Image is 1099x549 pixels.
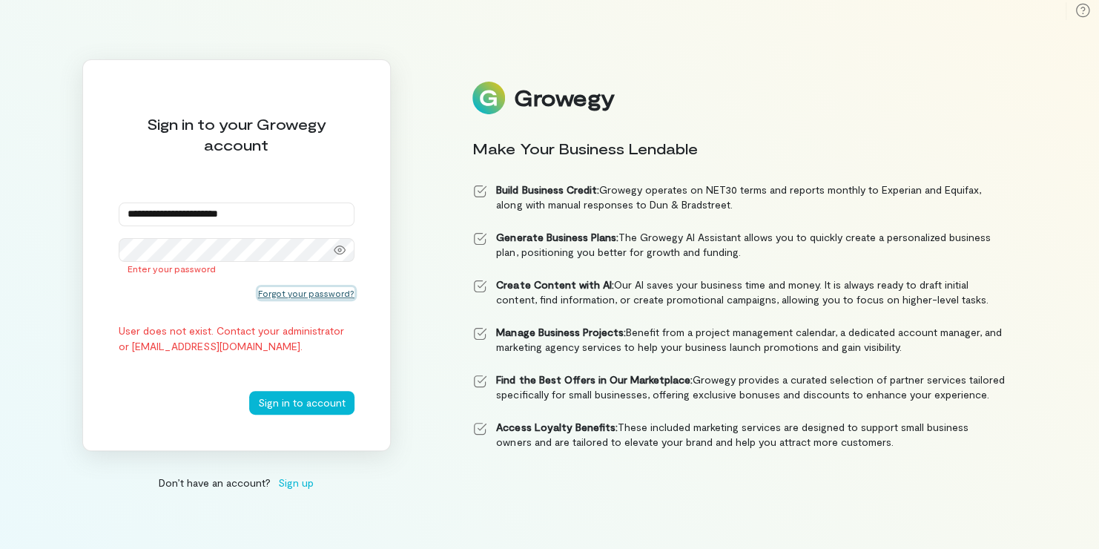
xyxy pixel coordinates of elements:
[514,85,613,111] div: Growegy
[496,231,618,243] strong: Generate Business Plans:
[496,421,617,433] strong: Access Loyalty Benefits:
[119,323,354,354] div: User does not exist. Contact your administrator or [EMAIL_ADDRESS][DOMAIN_NAME].
[496,278,613,291] strong: Create Content with AI:
[472,372,1005,402] li: Growegy provides a curated selection of partner services tailored specifically for small business...
[472,183,1005,212] li: Growegy operates on NET30 terms and reports monthly to Experian and Equifax, along with manual re...
[82,475,391,490] div: Don’t have an account?
[472,277,1005,307] li: Our AI saves your business time and money. It is always ready to draft initial content, find info...
[249,391,354,415] button: Sign in to account
[496,373,692,386] strong: Find the Best Offers in Our Marketplace:
[119,262,354,275] div: Enter your password
[472,138,1005,159] div: Make Your Business Lendable
[472,325,1005,355] li: Benefit from a project management calendar, a dedicated account manager, and marketing agency ser...
[472,230,1005,260] li: The Growegy AI Assistant allows you to quickly create a personalized business plan, positioning y...
[278,475,314,490] span: Sign up
[119,114,354,155] div: Sign in to your Growegy account
[258,287,354,299] button: Forgot your password?
[496,183,598,196] strong: Build Business Credit:
[472,82,505,114] img: Logo
[472,420,1005,450] li: These included marketing services are designed to support small business owners and are tailored ...
[496,326,625,338] strong: Manage Business Projects:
